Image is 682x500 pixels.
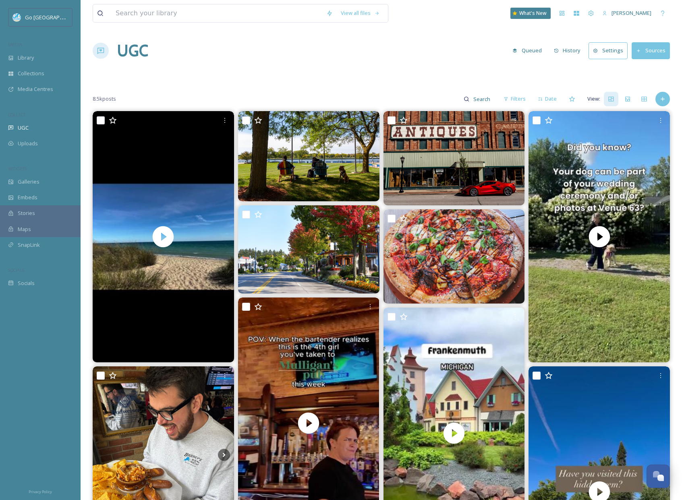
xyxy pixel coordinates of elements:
input: Search your library [112,4,322,22]
video: No need to book a barn to include your furry friend. Reach out to learn more about our Wedding pa... [529,111,670,362]
span: Uploads [18,140,38,147]
button: Open Chat [647,465,670,488]
span: Stories [18,209,35,217]
span: Filters [511,95,526,103]
span: WIDGETS [8,165,27,171]
img: Old & new on Water Street.#baycitymichigan #baycitymi #greatlakesbay #downtownbaycity #michiganaw... [383,111,525,205]
a: View all files [337,5,384,21]
span: View: [587,95,600,103]
span: Maps [18,225,31,233]
span: 8.5k posts [93,95,116,103]
img: thumbnail [93,111,234,362]
img: T.Dub's balsamic swirl! #TDubs #Frankenmuth #pizzalovers #PizzaArtistry #pizzagoals #pizza #TDubs... [383,209,525,304]
span: Library [18,54,34,62]
a: What's New [510,8,551,19]
span: [PERSON_NAME] [612,9,651,17]
img: Afternoon in Wenonah Park. #baycitymichigan #baycitymi #greatlakesbay #downtownbaycity #michigana... [238,111,379,201]
button: Sources [632,42,670,59]
span: MEDIA [8,41,22,48]
a: History [550,43,589,58]
button: Settings [589,42,628,59]
span: COLLECT [8,112,25,118]
span: Go [GEOGRAPHIC_DATA] [25,13,85,21]
video: Day 3 - Had to take a side trip to Port Huron and it was so worth it! Lake Huron is such a beauti... [93,111,234,362]
span: Media Centres [18,85,53,93]
span: Embeds [18,194,37,201]
a: Settings [589,42,632,59]
a: [PERSON_NAME] [598,5,655,21]
a: Privacy Policy [29,486,52,496]
img: thumbnail [529,111,670,362]
span: UGC [18,124,29,132]
input: Search [469,91,495,107]
span: Collections [18,70,44,77]
img: GoGreatLogo_MISkies_RegionalTrails%20%281%29.png [13,13,21,21]
a: Queued [508,43,550,58]
img: It's beginning to look a lot like fall in Michigan's Little Bavaria...🍂🍁🍃 Happy first day of Octo... [238,205,379,293]
button: Queued [508,43,546,58]
span: Privacy Policy [29,489,52,494]
span: SOCIALS [8,267,24,273]
span: Socials [18,279,35,287]
span: Date [545,95,557,103]
button: History [550,43,585,58]
span: Galleries [18,178,39,186]
span: SnapLink [18,241,40,249]
a: UGC [117,39,148,63]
